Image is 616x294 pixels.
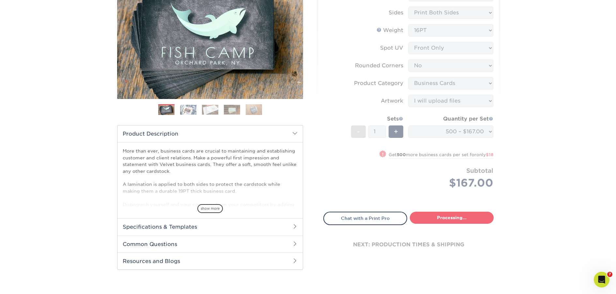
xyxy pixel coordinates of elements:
[117,125,303,142] h2: Product Description
[410,212,494,223] a: Processing...
[197,204,223,213] span: show more
[323,212,407,225] a: Chat with a Print Pro
[224,105,240,115] img: Business Cards 04
[123,148,298,254] p: More than ever, business cards are crucial to maintaining and establishing customer and client re...
[180,105,196,115] img: Business Cards 02
[117,253,303,269] h2: Resources and Blogs
[594,272,609,287] iframe: Intercom live chat
[202,105,218,115] img: Business Cards 03
[246,104,262,115] img: Business Cards 05
[323,225,494,264] div: next: production times & shipping
[158,102,175,118] img: Business Cards 01
[607,272,612,277] span: 7
[117,236,303,253] h2: Common Questions
[117,218,303,235] h2: Specifications & Templates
